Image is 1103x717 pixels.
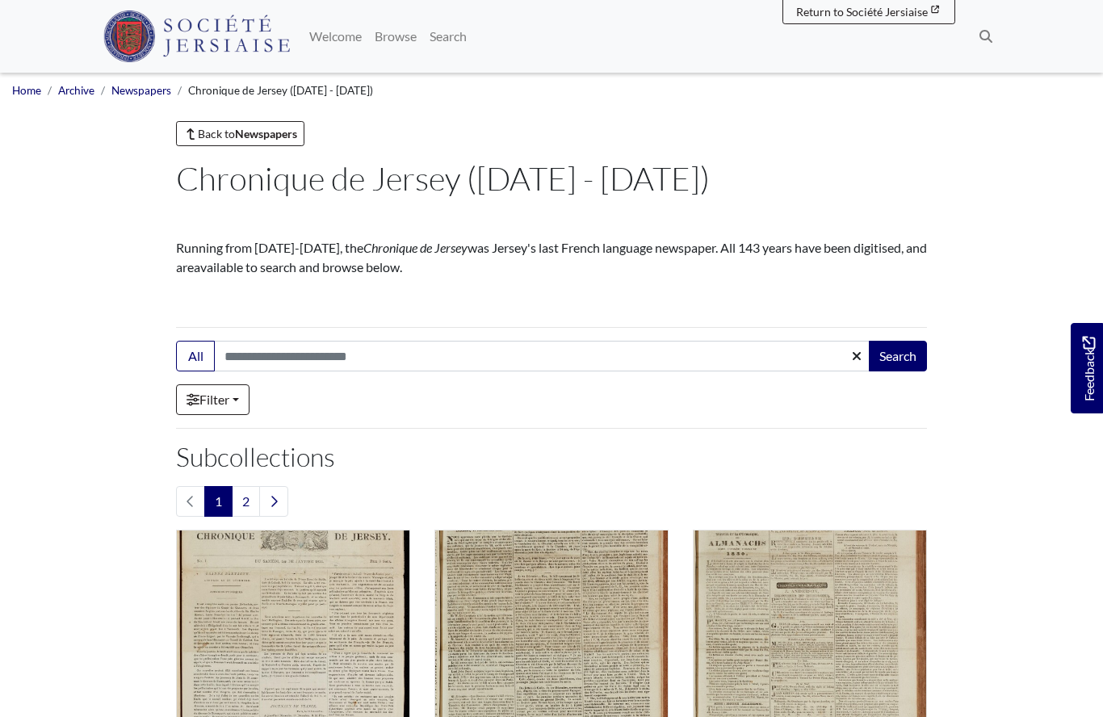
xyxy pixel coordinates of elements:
em: Chronique de Jersey [363,240,468,255]
a: Société Jersiaise logo [103,6,290,66]
span: Feedback [1079,336,1098,401]
a: Newspapers [111,84,171,97]
a: Welcome [303,20,368,52]
a: Archive [58,84,94,97]
span: Goto page 1 [204,486,233,517]
a: Search [423,20,473,52]
h2: Subcollections [176,442,927,472]
a: Next page [259,486,288,517]
p: Running from [DATE]-[DATE], the was Jersey's last French language newspaper. All 143 years have b... [176,238,927,277]
a: Goto page 2 [232,486,260,517]
li: Previous page [176,486,205,517]
button: All [176,341,215,371]
a: Back toNewspapers [176,121,304,146]
nav: pagination [176,486,927,517]
span: Return to Société Jersiaise [796,5,928,19]
span: Chronique de Jersey ([DATE] - [DATE]) [188,84,373,97]
img: Société Jersiaise [103,10,290,62]
a: Filter [176,384,250,415]
h1: Chronique de Jersey ([DATE] - [DATE]) [176,159,927,198]
a: Browse [368,20,423,52]
button: Search [869,341,927,371]
input: Search this collection... [214,341,870,371]
strong: Newspapers [235,127,297,140]
a: Would you like to provide feedback? [1071,323,1103,413]
a: Home [12,84,41,97]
